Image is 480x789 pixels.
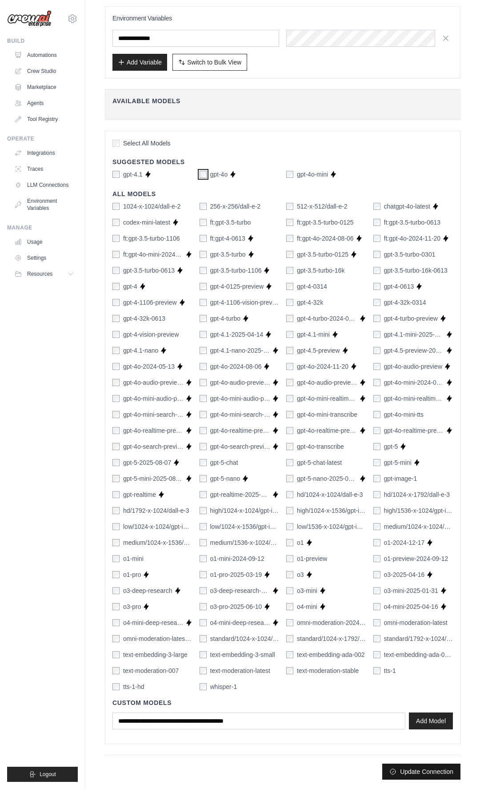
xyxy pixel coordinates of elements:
[112,347,120,354] input: gpt-4.1-nano
[123,202,180,211] label: 1024-x-1024/dall-e-2
[7,224,78,231] div: Manage
[200,283,207,290] input: gpt-4-0125-preview
[286,603,293,610] input: o4-mini
[210,170,228,179] label: gpt-4o
[11,235,78,249] a: Usage
[286,555,293,562] input: o1-preview
[200,267,207,274] input: gpt-3.5-turbo-1106
[112,491,120,498] input: gpt-realtime
[286,635,293,642] input: standard/1024-x-1792/dall-e-3
[210,682,237,691] label: whisper-1
[384,314,438,323] label: gpt-4-turbo-preview
[123,650,188,659] label: text-embedding-3-large
[384,554,448,563] label: o1-preview-2024-09-12
[200,667,207,674] input: text-moderation-latest
[112,395,120,402] input: gpt-4o-mini-audio-preview
[373,619,380,626] input: omni-moderation-latest
[384,330,444,339] label: gpt-4.1-mini-2025-04-14
[200,171,207,178] input: gpt-4o
[200,635,207,642] input: standard/1024-x-1024/dall-e-3
[210,426,271,435] label: gpt-4o-realtime-preview-2024-10-01
[7,37,78,44] div: Build
[112,523,120,530] input: low/1024-x-1024/gpt-image-1
[112,507,120,514] input: hd/1792-x-1024/dall-e-3
[11,267,78,281] button: Resources
[373,203,380,210] input: chatgpt-4o-latest
[373,283,380,290] input: gpt-4-0613
[373,395,380,402] input: gpt-4o-mini-realtime-preview-2024-12-17
[200,427,207,434] input: gpt-4o-realtime-preview-2024-10-01
[297,618,366,627] label: omni-moderation-2024-09-26
[297,634,366,643] label: standard/1024-x-1792/dall-e-3
[7,767,78,782] button: Logout
[384,538,425,547] label: o1-2024-12-17
[384,202,430,211] label: chatgpt-4o-latest
[384,298,426,307] label: gpt-4-32k-0314
[7,135,78,142] div: Operate
[123,362,175,371] label: gpt-4o-2024-05-13
[297,426,357,435] label: gpt-4o-realtime-preview-2024-12-17
[112,651,120,658] input: text-embedding-3-large
[384,570,425,579] label: o3-2025-04-16
[112,203,120,210] input: 1024-x-1024/dall-e-2
[123,618,184,627] label: o4-mini-deep-research
[200,411,207,418] input: gpt-4o-mini-search-preview-2025-03-11
[11,80,78,94] a: Marketplace
[123,394,184,403] label: gpt-4o-mini-audio-preview
[112,299,120,306] input: gpt-4-1106-preview
[200,651,207,658] input: text-embedding-3-small
[123,442,184,451] label: gpt-4o-search-preview
[123,170,143,179] label: gpt-4.1
[373,475,380,482] input: gpt-image-1
[373,315,380,322] input: gpt-4-turbo-preview
[286,395,293,402] input: gpt-4o-mini-realtime-preview
[297,538,304,547] label: o1
[123,426,184,435] label: gpt-4o-realtime-preview
[112,251,120,258] input: ft:gpt-4o-mini-2024-07-18
[123,330,179,339] label: gpt-4-vision-preview
[112,571,120,578] input: o1-pro
[112,443,120,450] input: gpt-4o-search-preview
[286,347,293,354] input: gpt-4.5-preview
[123,570,141,579] label: o1-pro
[11,251,78,265] a: Settings
[112,219,120,226] input: codex-mini-latest
[112,331,120,338] input: gpt-4-vision-preview
[384,362,443,371] label: gpt-4o-audio-preview
[112,427,120,434] input: gpt-4o-realtime-preview
[210,282,264,291] label: gpt-4-0125-preview
[11,64,78,78] a: Crew Studio
[384,666,396,675] label: tts-1
[112,54,167,71] button: Add Variable
[286,523,293,530] input: low/1536-x-1024/gpt-image-1
[286,571,293,578] input: o3
[200,491,207,498] input: gpt-realtime-2025-08-28
[11,96,78,110] a: Agents
[286,427,293,434] input: gpt-4o-realtime-preview-2024-12-17
[123,506,189,515] label: hd/1792-x-1024/dall-e-3
[210,490,271,499] label: gpt-realtime-2025-08-28
[286,331,293,338] input: gpt-4.1-mini
[123,474,184,483] label: gpt-5-mini-2025-08-07
[286,651,293,658] input: text-embedding-ada-002
[384,522,453,531] label: medium/1024-x-1024/gpt-image-1
[210,522,280,531] label: low/1024-x-1536/gpt-image-1
[286,411,293,418] input: gpt-4o-mini-transcribe
[286,459,293,466] input: gpt-5-chat-latest
[123,346,158,355] label: gpt-4.1-nano
[384,250,436,259] label: gpt-3.5-turbo-0301
[384,474,417,483] label: gpt-image-1
[112,189,453,198] h4: All Models
[11,48,78,62] a: Automations
[384,490,450,499] label: hd/1024-x-1792/dall-e-3
[297,282,327,291] label: gpt-4-0314
[373,523,380,530] input: medium/1024-x-1024/gpt-image-1
[200,459,207,466] input: gpt-5-chat
[373,667,380,674] input: tts-1
[384,346,444,355] label: gpt-4.5-preview-2025-02-27
[286,587,293,594] input: o3-mini
[373,379,380,386] input: gpt-4o-mini-2024-07-18
[200,379,207,386] input: gpt-4o-audio-preview-2024-12-17
[384,266,448,275] label: gpt-3.5-turbo-16k-0613
[286,251,293,258] input: gpt-3.5-turbo-0125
